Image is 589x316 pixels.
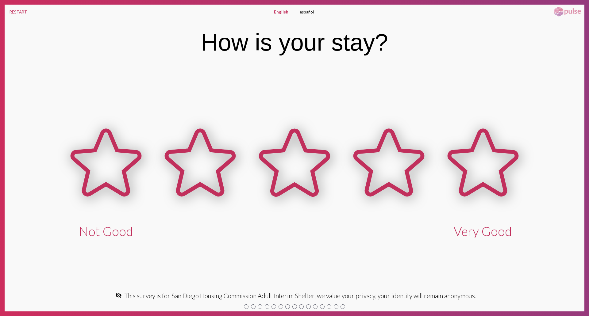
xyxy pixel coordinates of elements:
button: RESTART [5,5,32,19]
button: English [269,5,293,19]
img: pulsehorizontalsmall.png [552,6,583,17]
button: español [295,5,319,19]
mat-icon: visibility_off [115,292,122,299]
span: This survey is for San Diego Housing Commission Adult Interim Shelter, we value your privacy, you... [124,292,476,299]
div: How is your stay? [201,29,388,56]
